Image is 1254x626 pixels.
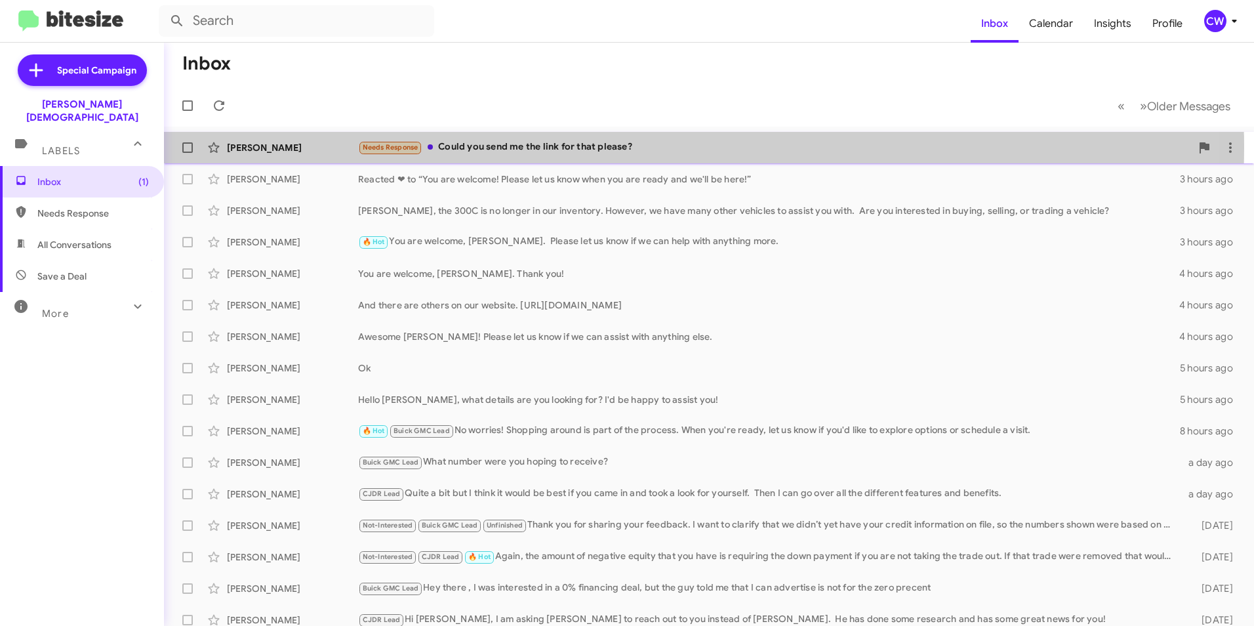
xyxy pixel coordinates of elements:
[1181,582,1244,595] div: [DATE]
[227,519,358,532] div: [PERSON_NAME]
[159,5,434,37] input: Search
[1181,519,1244,532] div: [DATE]
[363,143,418,152] span: Needs Response
[363,521,413,530] span: Not-Interested
[18,54,147,86] a: Special Campaign
[1193,10,1240,32] button: CW
[42,145,80,157] span: Labels
[227,425,358,438] div: [PERSON_NAME]
[1179,330,1244,343] div: 4 hours ago
[358,234,1180,249] div: You are welcome, [PERSON_NAME]. Please let us know if we can help with anything more.
[422,553,460,561] span: CJDR Lead
[227,456,358,469] div: [PERSON_NAME]
[358,423,1180,438] div: No worries! Shopping around is part of the process. When you're ready, let us know if you'd like ...
[42,308,69,320] span: More
[358,204,1180,217] div: [PERSON_NAME], the 300C is no longer in our inventory. However, we have many other vehicles to as...
[363,238,385,246] span: 🔥 Hot
[227,299,358,312] div: [PERSON_NAME]
[227,204,358,217] div: [PERSON_NAME]
[37,238,111,251] span: All Conversations
[1180,425,1244,438] div: 8 hours ago
[227,488,358,501] div: [PERSON_NAME]
[227,173,358,186] div: [PERSON_NAME]
[1083,5,1142,43] a: Insights
[182,53,231,74] h1: Inbox
[358,581,1181,596] div: Hey there , I was interested in a 0% financing deal, but the guy told me that I can advertise is ...
[1180,393,1244,406] div: 5 hours ago
[227,236,358,249] div: [PERSON_NAME]
[358,267,1179,280] div: You are welcome, [PERSON_NAME]. Thank you!
[422,521,478,530] span: Buick GMC Lead
[363,490,401,498] span: CJDR Lead
[358,518,1181,533] div: Thank you for sharing your feedback. I want to clarify that we didn’t yet have your credit inform...
[363,553,413,561] span: Not-Interested
[1180,173,1244,186] div: 3 hours ago
[358,330,1179,343] div: Awesome [PERSON_NAME]! Please let us know if we can assist with anything else.
[1181,488,1244,501] div: a day ago
[358,549,1181,564] div: Again, the amount of negative equity that you have is requiring the down payment if you are not t...
[487,521,523,530] span: Unfinished
[1110,93,1238,119] nav: Page navigation example
[37,207,149,220] span: Needs Response
[1180,236,1244,249] div: 3 hours ago
[358,173,1180,186] div: Reacted ❤ to “You are welcome! Please let us know when you are ready and we'll be here!”
[37,175,149,188] span: Inbox
[227,362,358,375] div: [PERSON_NAME]
[1140,98,1147,114] span: »
[1142,5,1193,43] a: Profile
[138,175,149,188] span: (1)
[363,616,401,624] span: CJDR Lead
[363,427,385,435] span: 🔥 Hot
[227,141,358,154] div: [PERSON_NAME]
[1204,10,1226,32] div: CW
[1147,99,1230,114] span: Older Messages
[227,582,358,595] div: [PERSON_NAME]
[1181,551,1244,564] div: [DATE]
[1118,98,1125,114] span: «
[1181,456,1244,469] div: a day ago
[1180,362,1244,375] div: 5 hours ago
[358,455,1181,470] div: What number were you hoping to receive?
[227,551,358,564] div: [PERSON_NAME]
[1019,5,1083,43] a: Calendar
[358,299,1179,312] div: And there are others on our website. [URL][DOMAIN_NAME]
[363,584,419,593] span: Buick GMC Lead
[358,140,1191,155] div: Could you send me the link for that please?
[37,270,87,283] span: Save a Deal
[57,64,136,77] span: Special Campaign
[1132,93,1238,119] button: Next
[363,458,419,467] span: Buick GMC Lead
[227,267,358,280] div: [PERSON_NAME]
[1179,267,1244,280] div: 4 hours ago
[227,330,358,343] div: [PERSON_NAME]
[227,393,358,406] div: [PERSON_NAME]
[971,5,1019,43] a: Inbox
[358,362,1180,375] div: Ok
[1180,204,1244,217] div: 3 hours ago
[358,486,1181,501] div: Quite a bit but I think it would be best if you came in and took a look for yourself. Then I can ...
[358,393,1180,406] div: Hello [PERSON_NAME], what details are you looking for? I'd be happy to assist you!
[1179,299,1244,312] div: 4 hours ago
[468,553,491,561] span: 🔥 Hot
[394,427,450,435] span: Buick GMC Lead
[1110,93,1133,119] button: Previous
